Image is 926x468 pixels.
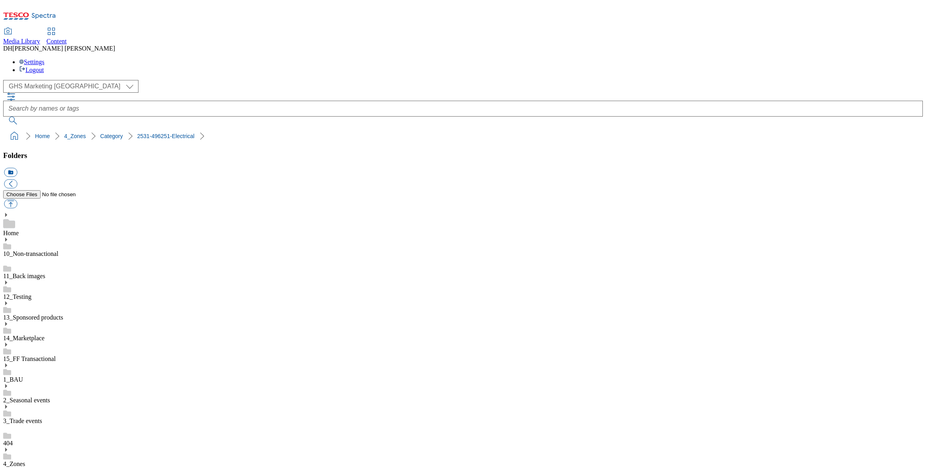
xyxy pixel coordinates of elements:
a: 10_Non-transactional [3,250,58,257]
span: Media Library [3,38,40,45]
a: 4_Zones [64,133,86,139]
nav: breadcrumb [3,129,923,144]
a: Category [100,133,123,139]
a: Settings [19,58,45,65]
h3: Folders [3,151,923,160]
a: 14_Marketplace [3,335,45,341]
a: 2_Seasonal events [3,397,50,404]
a: Home [35,133,50,139]
a: Home [3,230,19,236]
a: Content [47,28,67,45]
input: Search by names or tags [3,101,923,117]
a: 1_BAU [3,376,23,383]
a: 11_Back images [3,273,45,279]
a: 2531-496251-Electrical [137,133,195,139]
a: 13_Sponsored products [3,314,63,321]
a: 4_Zones [3,460,25,467]
a: Media Library [3,28,40,45]
a: Logout [19,66,44,73]
a: 3_Trade events [3,417,42,424]
span: [PERSON_NAME] [PERSON_NAME] [12,45,115,52]
a: 12_Testing [3,293,31,300]
span: DH [3,45,12,52]
a: home [8,130,21,142]
a: 404 [3,440,13,447]
a: 15_FF Transactional [3,355,56,362]
span: Content [47,38,67,45]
